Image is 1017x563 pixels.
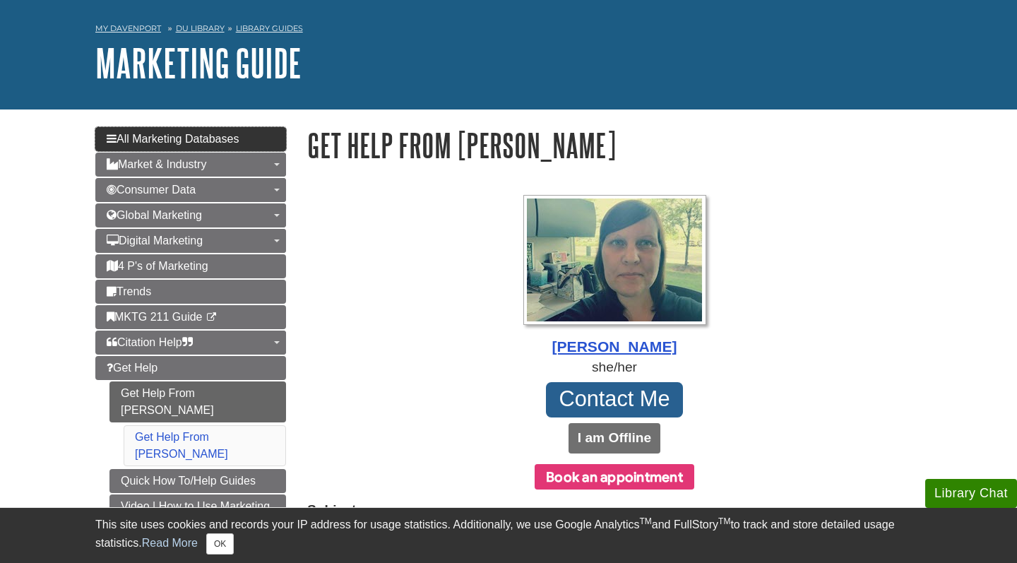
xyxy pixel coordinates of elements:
[107,311,203,323] span: MKTG 211 Guide
[95,331,286,355] a: Citation Help
[95,280,286,304] a: Trends
[95,254,286,278] a: 4 P's of Marketing
[236,23,303,33] a: Library Guides
[578,430,651,445] b: I am Offline
[535,464,694,490] button: Book an appointment
[107,260,208,272] span: 4 P's of Marketing
[95,127,286,151] a: All Marketing Databases
[142,537,198,549] a: Read More
[107,133,239,145] span: All Marketing Databases
[135,431,228,460] a: Get Help From [PERSON_NAME]
[546,382,683,417] a: Contact Me
[95,305,286,329] a: MKTG 211 Guide
[109,381,286,422] a: Get Help From [PERSON_NAME]
[109,494,286,535] a: Video | How to Use Marketing Databases
[307,357,922,378] div: she/her
[95,19,922,42] nav: breadcrumb
[95,356,286,380] a: Get Help
[639,516,651,526] sup: TM
[307,127,922,163] h1: Get Help From [PERSON_NAME]
[95,516,922,555] div: This site uses cookies and records your IP address for usage statistics. Additionally, we use Goo...
[307,195,922,358] a: Profile Photo [PERSON_NAME]
[206,533,234,555] button: Close
[925,479,1017,508] button: Library Chat
[95,178,286,202] a: Consumer Data
[95,23,161,35] a: My Davenport
[107,209,202,221] span: Global Marketing
[107,184,196,196] span: Consumer Data
[307,500,922,521] strong: Subjects:
[107,285,151,297] span: Trends
[107,362,157,374] span: Get Help
[95,203,286,227] a: Global Marketing
[95,229,286,253] a: Digital Marketing
[206,313,218,322] i: This link opens in a new window
[569,423,660,454] button: I am Offline
[107,235,203,247] span: Digital Marketing
[523,195,706,325] img: Profile Photo
[95,127,286,535] div: Guide Page Menu
[107,158,206,170] span: Market & Industry
[95,41,302,85] a: Marketing Guide
[95,153,286,177] a: Market & Industry
[107,336,193,348] span: Citation Help
[718,516,730,526] sup: TM
[307,336,922,358] div: [PERSON_NAME]
[109,469,286,493] a: Quick How To/Help Guides
[176,23,225,33] a: DU Library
